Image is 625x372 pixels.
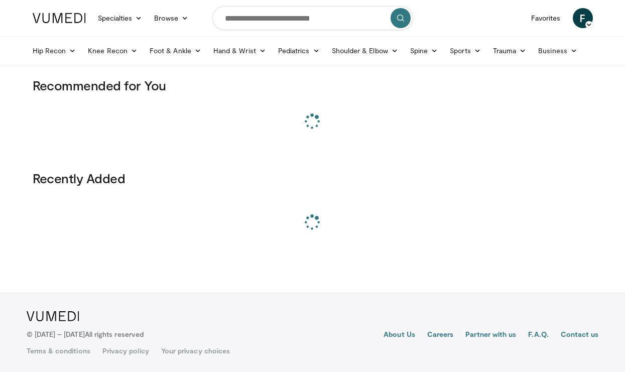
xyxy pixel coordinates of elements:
a: Specialties [92,8,149,28]
a: Knee Recon [82,41,144,61]
a: Spine [404,41,444,61]
a: Careers [427,329,454,341]
a: Contact us [561,329,599,341]
a: Your privacy choices [161,346,230,356]
a: Trauma [487,41,533,61]
a: Business [532,41,583,61]
a: F [573,8,593,28]
input: Search topics, interventions [212,6,413,30]
a: Foot & Ankle [144,41,207,61]
a: Browse [148,8,194,28]
h3: Recently Added [33,170,593,186]
h3: Recommended for You [33,77,593,93]
a: Hand & Wrist [207,41,272,61]
img: VuMedi Logo [33,13,86,23]
a: Terms & conditions [27,346,90,356]
a: Sports [444,41,487,61]
a: Hip Recon [27,41,82,61]
a: Favorites [525,8,567,28]
img: VuMedi Logo [27,311,79,321]
span: All rights reserved [85,330,144,338]
a: Partner with us [465,329,516,341]
a: About Us [384,329,415,341]
a: Pediatrics [272,41,326,61]
a: F.A.Q. [528,329,548,341]
p: © [DATE] – [DATE] [27,329,144,339]
a: Shoulder & Elbow [326,41,404,61]
a: Privacy policy [102,346,149,356]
